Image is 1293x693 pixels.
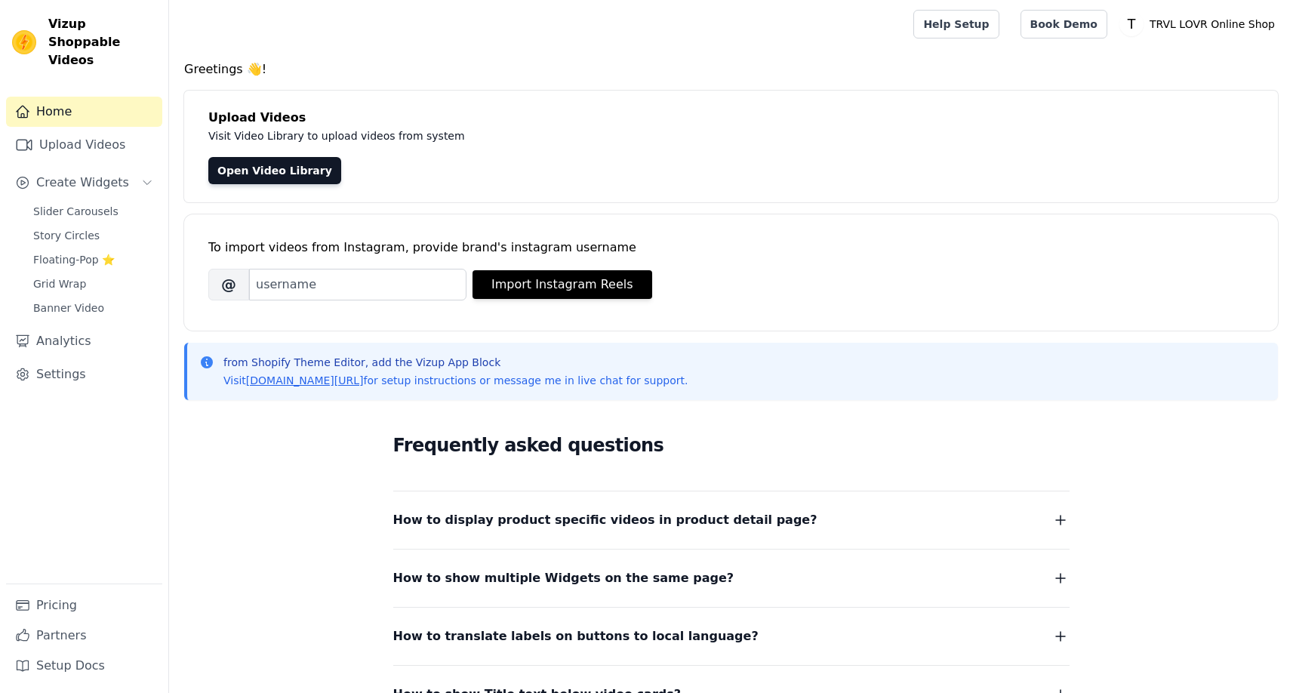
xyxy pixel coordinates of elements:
a: Analytics [6,326,162,356]
a: Upload Videos [6,130,162,160]
h4: Upload Videos [208,109,1254,127]
span: Create Widgets [36,174,129,192]
a: Story Circles [24,225,162,246]
button: T TRVL LOVR Online Shop [1119,11,1281,38]
span: Slider Carousels [33,204,119,219]
a: Pricing [6,590,162,621]
a: [DOMAIN_NAME][URL] [246,374,364,387]
span: Floating-Pop ⭐ [33,252,115,267]
a: Partners [6,621,162,651]
div: To import videos from Instagram, provide brand's instagram username [208,239,1254,257]
p: TRVL LOVR Online Shop [1144,11,1281,38]
h2: Frequently asked questions [393,430,1070,460]
button: Import Instagram Reels [473,270,652,299]
span: How to display product specific videos in product detail page? [393,510,817,531]
a: Book Demo [1021,10,1107,38]
h4: Greetings 👋! [184,60,1278,79]
span: How to show multiple Widgets on the same page? [393,568,734,589]
a: Grid Wrap [24,273,162,294]
img: Vizup [12,30,36,54]
span: Vizup Shoppable Videos [48,15,156,69]
span: Story Circles [33,228,100,243]
text: T [1127,17,1136,32]
button: Create Widgets [6,168,162,198]
button: How to show multiple Widgets on the same page? [393,568,1070,589]
a: Open Video Library [208,157,341,184]
a: Slider Carousels [24,201,162,222]
span: @ [208,269,249,300]
button: How to translate labels on buttons to local language? [393,626,1070,647]
span: Banner Video [33,300,104,316]
button: How to display product specific videos in product detail page? [393,510,1070,531]
input: username [249,269,466,300]
p: Visit Video Library to upload videos from system [208,127,885,145]
p: Visit for setup instructions or message me in live chat for support. [223,373,688,388]
a: Banner Video [24,297,162,319]
span: Grid Wrap [33,276,86,291]
p: from Shopify Theme Editor, add the Vizup App Block [223,355,688,370]
a: Floating-Pop ⭐ [24,249,162,270]
a: Help Setup [913,10,999,38]
a: Home [6,97,162,127]
span: How to translate labels on buttons to local language? [393,626,759,647]
a: Setup Docs [6,651,162,681]
a: Settings [6,359,162,390]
